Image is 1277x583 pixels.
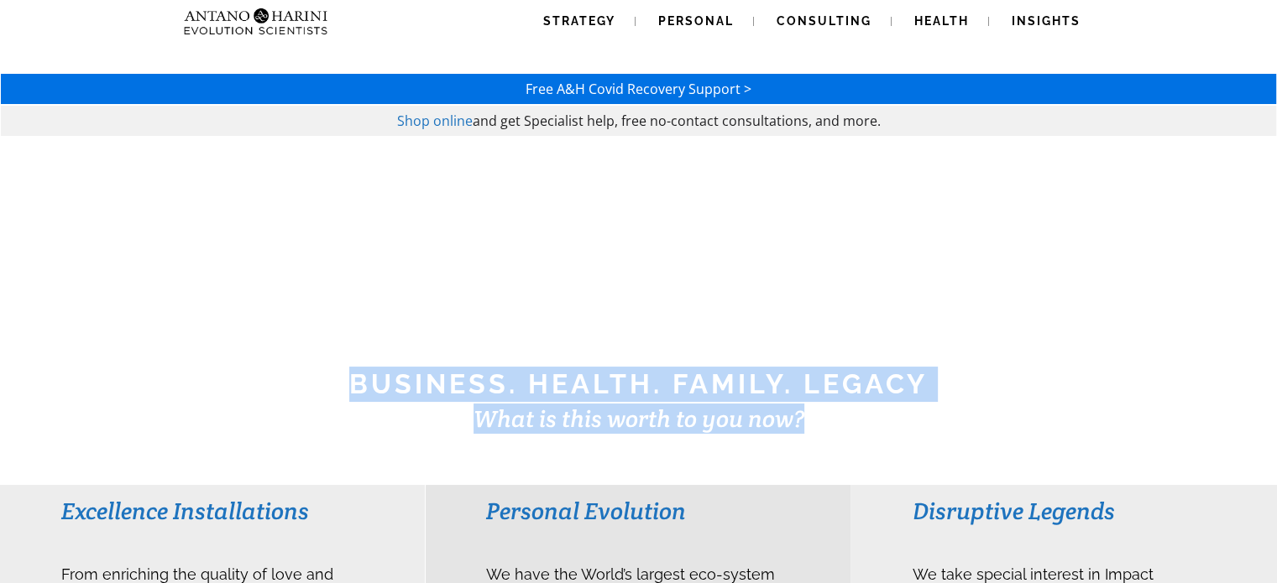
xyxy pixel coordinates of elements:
[473,112,881,130] span: and get Specialist help, free no-contact consultations, and more.
[543,14,615,28] span: Strategy
[1012,14,1081,28] span: Insights
[658,14,734,28] span: Personal
[777,14,871,28] span: Consulting
[397,112,473,130] a: Shop online
[914,14,969,28] span: Health
[2,367,1275,402] h1: BUSINESS. HEALTH. Family. Legacy
[526,80,751,98] a: Free A&H Covid Recovery Support >
[61,496,364,526] h3: Excellence Installations
[486,496,789,526] h3: Personal Evolution
[474,403,804,434] span: What is this worth to you now?
[913,496,1216,526] h3: Disruptive Legends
